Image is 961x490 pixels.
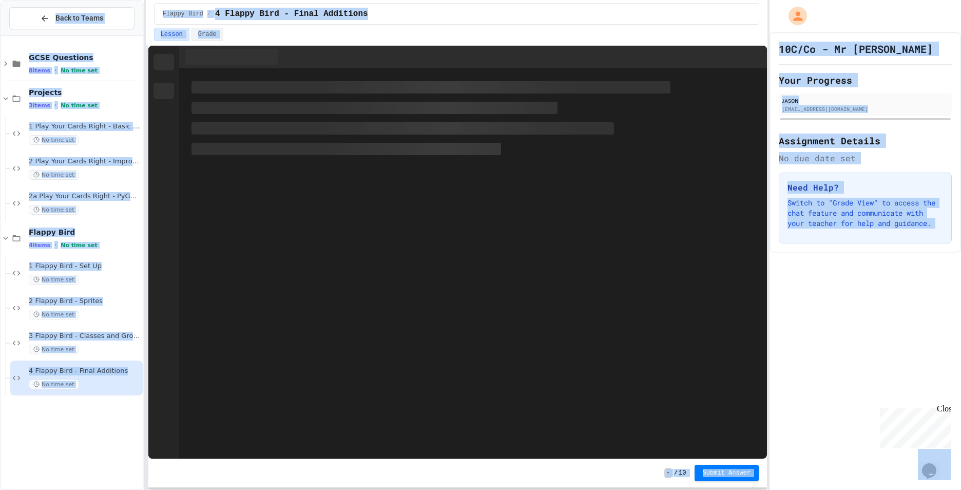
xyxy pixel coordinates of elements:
[29,67,50,74] span: 8 items
[787,181,943,194] h3: Need Help?
[29,53,141,62] span: GCSE Questions
[9,7,134,29] button: Back to Teams
[679,469,686,477] span: 10
[54,66,56,74] span: •
[29,310,79,319] span: No time set
[61,67,98,74] span: No time set
[29,122,141,131] span: 1 Play Your Cards Right - Basic Version
[29,205,79,215] span: No time set
[55,13,103,24] span: Back to Teams
[54,241,56,249] span: •
[61,102,98,109] span: No time set
[29,102,50,109] span: 3 items
[918,449,951,480] iframe: chat widget
[29,262,141,271] span: 1 Flappy Bird - Set Up
[29,332,141,341] span: 3 Flappy Bird - Classes and Groups
[61,242,98,249] span: No time set
[782,105,949,113] div: [EMAIL_ADDRESS][DOMAIN_NAME]
[779,134,952,148] h2: Assignment Details
[163,10,203,18] span: Flappy Bird
[207,10,211,18] span: /
[29,380,79,389] span: No time set
[29,297,141,306] span: 2 Flappy Bird - Sprites
[29,170,79,180] span: No time set
[695,465,759,481] button: Submit Answer
[779,152,952,164] div: No due date set
[154,28,189,41] button: Lesson
[779,73,952,87] h2: Your Progress
[664,468,672,478] span: -
[29,345,79,354] span: No time set
[787,198,943,229] p: Switch to "Grade View" to access the chat feature and communicate with your teacher for help and ...
[29,367,141,375] span: 4 Flappy Bird - Final Additions
[29,157,141,166] span: 2 Play Your Cards Right - Improved
[29,88,141,97] span: Projects
[674,469,678,477] span: /
[29,242,50,249] span: 4 items
[779,42,933,56] h1: 10C/Co - Mr [PERSON_NAME]
[191,28,223,41] button: Grade
[29,192,141,201] span: 2a Play Your Cards Right - PyGame
[29,135,79,145] span: No time set
[29,275,79,285] span: No time set
[876,404,951,448] iframe: chat widget
[215,8,368,20] span: 4 Flappy Bird - Final Additions
[778,4,810,28] div: My Account
[4,4,71,65] div: Chat with us now!Close
[782,96,949,105] div: ᴊᴀꜱᴏɴ
[703,469,751,477] span: Submit Answer
[54,101,56,109] span: •
[29,228,141,237] span: Flappy Bird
